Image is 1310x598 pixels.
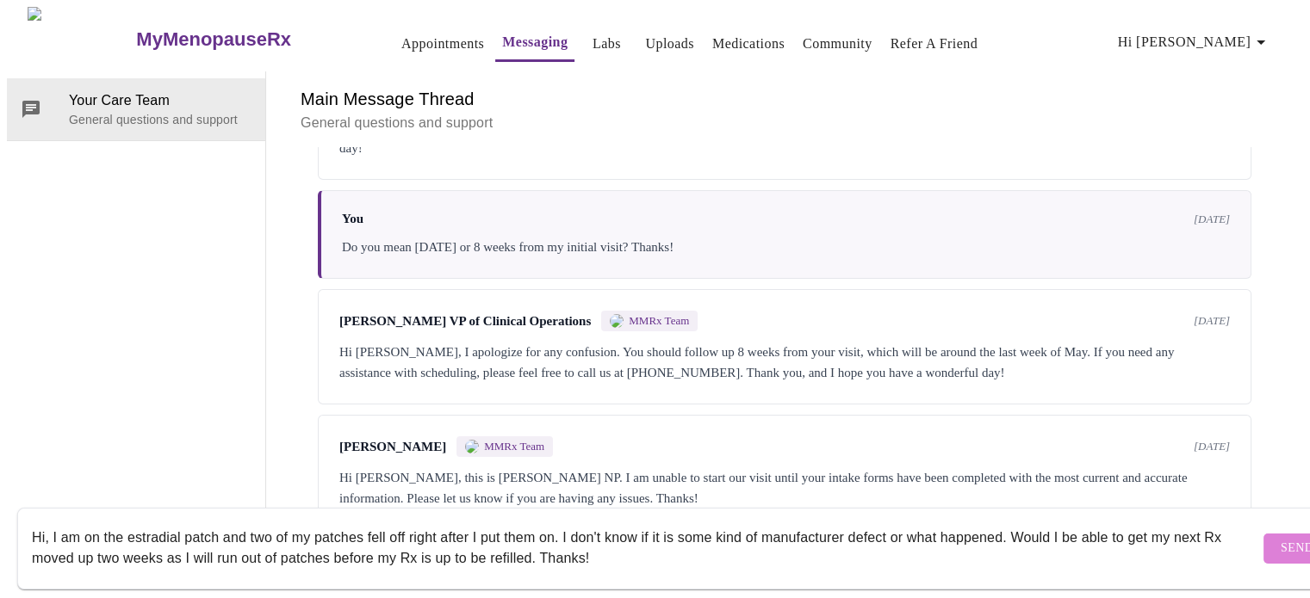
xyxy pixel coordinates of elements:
[638,27,701,61] button: Uploads
[1194,213,1230,226] span: [DATE]
[32,521,1259,576] textarea: Send a message about your appointment
[69,111,251,128] p: General questions and support
[1194,440,1230,453] span: [DATE]
[484,440,544,453] span: MMRx Team
[339,440,446,454] span: [PERSON_NAME]
[803,32,872,56] a: Community
[339,342,1230,383] div: Hi [PERSON_NAME], I apologize for any confusion. You should follow up 8 weeks from your visit, wh...
[339,314,591,329] span: [PERSON_NAME] VP of Clinical Operations
[495,25,574,62] button: Messaging
[796,27,879,61] button: Community
[1194,314,1230,328] span: [DATE]
[342,212,363,226] span: You
[891,32,978,56] a: Refer a Friend
[579,27,634,61] button: Labs
[629,314,689,328] span: MMRx Team
[705,27,792,61] button: Medications
[301,85,1269,113] h6: Main Message Thread
[134,9,360,70] a: MyMenopauseRx
[645,32,694,56] a: Uploads
[1118,30,1271,54] span: Hi [PERSON_NAME]
[465,440,479,453] img: MMRX
[610,314,624,328] img: MMRX
[339,467,1230,509] div: Hi [PERSON_NAME], this is [PERSON_NAME] NP. I am unable to start our visit until your intake form...
[136,28,291,51] h3: MyMenopauseRx
[7,78,265,140] div: Your Care TeamGeneral questions and support
[342,237,1230,257] div: Do you mean [DATE] or 8 weeks from my initial visit? Thanks!
[1111,25,1278,59] button: Hi [PERSON_NAME]
[301,113,1269,133] p: General questions and support
[401,32,484,56] a: Appointments
[69,90,251,111] span: Your Care Team
[884,27,985,61] button: Refer a Friend
[28,7,134,71] img: MyMenopauseRx Logo
[394,27,491,61] button: Appointments
[502,30,568,54] a: Messaging
[593,32,621,56] a: Labs
[712,32,785,56] a: Medications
